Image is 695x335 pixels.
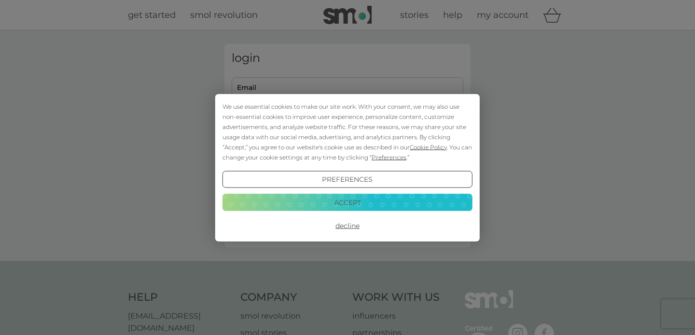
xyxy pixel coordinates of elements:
[222,101,473,162] div: We use essential cookies to make our site work. With your consent, we may also use non-essential ...
[222,171,473,188] button: Preferences
[372,153,406,160] span: Preferences
[222,194,473,211] button: Accept
[410,143,447,150] span: Cookie Policy
[222,217,473,234] button: Decline
[215,94,480,241] div: Cookie Consent Prompt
